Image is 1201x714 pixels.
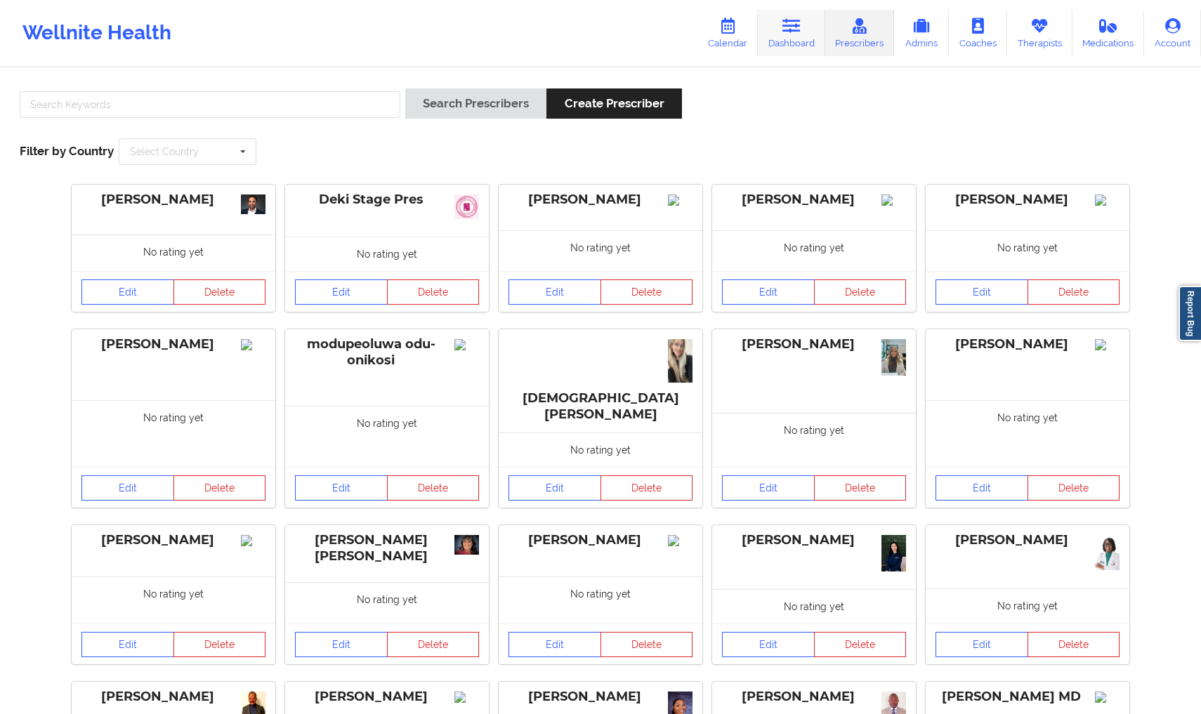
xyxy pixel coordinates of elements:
a: Edit [508,475,601,501]
div: [PERSON_NAME] [81,532,265,548]
button: Delete [1028,475,1120,501]
a: Therapists [1007,10,1072,56]
img: 0052e3ff-777b-4aca-b0e1-080d590c5aa1_IMG_7016.JPG [668,339,693,383]
div: [PERSON_NAME] [508,689,693,705]
div: [PERSON_NAME] [722,689,906,705]
div: No rating yet [285,582,489,624]
button: Delete [173,632,266,657]
a: Edit [936,632,1028,657]
div: [PERSON_NAME] [81,192,265,208]
div: [PERSON_NAME] [722,336,906,352]
a: Prescribers [825,10,895,56]
a: Edit [295,279,388,305]
div: [PERSON_NAME] [295,689,479,705]
a: Coaches [949,10,1007,56]
img: Image%2Fplaceholer-image.png [454,339,479,350]
button: Delete [173,475,266,501]
a: Admins [894,10,949,56]
div: [PERSON_NAME] [722,192,906,208]
div: No rating yet [926,230,1129,272]
img: ee46b579-6dda-4ebc-84ff-89c25734b56f_Ragavan_Mahadevan29816-Edit-WEB_VERSION_Chris_Gillett_Housto... [241,194,265,214]
button: Delete [1028,279,1120,305]
span: Filter by Country [20,144,114,158]
button: Delete [814,475,907,501]
a: Edit [81,475,174,501]
button: Delete [1028,632,1120,657]
a: Report Bug [1179,286,1201,341]
img: 0483450a-f106-49e5-a06f-46585b8bd3b5_slack_1.jpg [454,194,479,219]
div: [PERSON_NAME] [PERSON_NAME] [295,532,479,564]
div: No rating yet [926,400,1129,467]
div: No rating yet [499,432,702,467]
button: Delete [814,632,907,657]
div: No rating yet [285,237,489,271]
button: Delete [814,279,907,305]
img: 7794b820-3688-45ec-81e0-f9b79cbbaf67_IMG_9524.png [881,339,906,376]
div: [PERSON_NAME] [508,532,693,548]
a: Edit [722,279,815,305]
button: Delete [600,475,693,501]
div: Select Country [130,147,199,157]
img: Image%2Fplaceholer-image.png [1095,339,1120,350]
div: No rating yet [712,413,916,467]
img: 23e56354-743c-4061-bb5f-4e352c400484_ [1095,692,1120,703]
div: [PERSON_NAME] [81,689,265,705]
img: Image%2Fplaceholer-image.png [881,194,906,206]
input: Search Keywords [20,91,400,118]
a: Calendar [697,10,758,56]
img: Image%2Fplaceholer-image.png [241,535,265,546]
div: No rating yet [72,576,275,623]
a: Edit [508,279,601,305]
a: Account [1144,10,1201,56]
a: Edit [722,632,815,657]
div: [PERSON_NAME] [936,192,1120,208]
img: 60c260a9-df35-4081-a512-6c535907ed8d_IMG_5227.JPG [1095,535,1120,570]
div: No rating yet [72,400,275,467]
a: Edit [81,632,174,657]
a: Edit [295,632,388,657]
img: Image%2Fplaceholer-image.png [1095,194,1120,206]
div: [PERSON_NAME] [936,532,1120,548]
div: Deki Stage Pres [295,192,479,208]
button: Delete [387,475,480,501]
a: Edit [508,632,601,657]
a: Edit [295,475,388,501]
div: No rating yet [72,234,275,272]
div: [PERSON_NAME] [936,336,1120,352]
button: Search Prescribers [405,88,546,119]
div: [DEMOGRAPHIC_DATA][PERSON_NAME] [508,336,693,423]
div: No rating yet [712,230,916,272]
a: Edit [81,279,174,305]
a: Dashboard [758,10,825,56]
a: Medications [1072,10,1145,56]
img: Image%2Fplaceholer-image.png [241,339,265,350]
button: Delete [600,632,693,657]
img: b771a42b-fc9e-4ceb-9ddb-fef474ab97c3_Vanessa_professional.01.15.2020.jpg [454,535,479,555]
div: [PERSON_NAME] [722,532,906,548]
div: [PERSON_NAME] [81,336,265,352]
button: Create Prescriber [546,88,681,119]
div: No rating yet [285,406,489,468]
button: Delete [387,279,480,305]
img: Image%2Fplaceholer-image.png [668,194,693,206]
button: Delete [173,279,266,305]
div: No rating yet [926,588,1129,623]
a: Edit [722,475,815,501]
div: [PERSON_NAME] [508,192,693,208]
div: No rating yet [499,230,702,272]
div: No rating yet [712,589,916,623]
button: Delete [387,632,480,657]
img: 0c07b121-1ba3-44a2-b0e4-797886aa7ab8_DSC00870.jpg [881,535,906,571]
div: modupeoluwa odu-onikosi [295,336,479,369]
a: Edit [936,475,1028,501]
div: [PERSON_NAME] MD [936,689,1120,705]
a: Edit [936,279,1028,305]
img: Image%2Fplaceholer-image.png [668,535,693,546]
button: Delete [600,279,693,305]
div: No rating yet [499,576,702,623]
img: 641d0911-00fb-4ca2-9c67-949d15c79eff_ [454,692,479,703]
